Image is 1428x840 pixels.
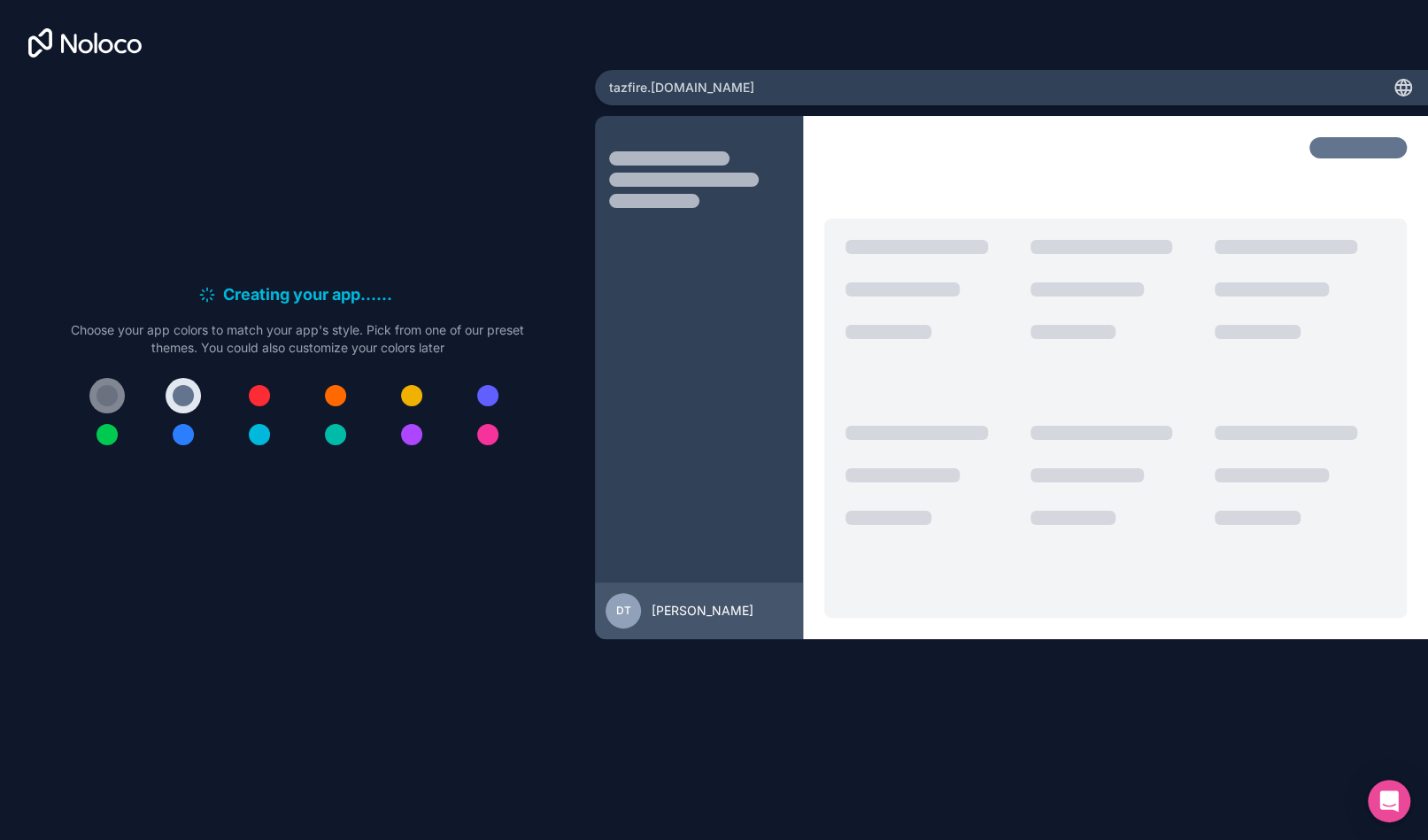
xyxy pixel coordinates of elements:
h6: Creating your app... [223,282,398,307]
span: tazfire .[DOMAIN_NAME] [609,79,754,96]
span: [PERSON_NAME] [652,602,753,620]
span: DT [616,604,631,618]
p: Choose your app colors to match your app's style. Pick from one of our preset themes. You could a... [71,321,524,357]
span: . [376,282,382,307]
div: Open Intercom Messenger [1368,780,1410,822]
